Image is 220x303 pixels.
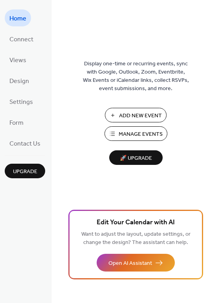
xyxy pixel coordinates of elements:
[5,135,45,151] a: Contact Us
[13,168,37,176] span: Upgrade
[5,30,38,47] a: Connect
[9,54,26,67] span: Views
[105,108,167,122] button: Add New Event
[5,51,31,68] a: Views
[119,130,163,139] span: Manage Events
[5,9,31,26] a: Home
[83,60,189,93] span: Display one-time or recurring events, sync with Google, Outlook, Zoom, Eventbrite, Wix Events or ...
[114,153,158,164] span: 🚀 Upgrade
[9,96,33,108] span: Settings
[97,254,175,272] button: Open AI Assistant
[5,72,34,89] a: Design
[109,150,163,165] button: 🚀 Upgrade
[9,33,33,46] span: Connect
[9,75,29,87] span: Design
[81,229,191,248] span: Want to adjust the layout, update settings, or change the design? The assistant can help.
[108,259,152,268] span: Open AI Assistant
[104,126,167,141] button: Manage Events
[9,117,24,129] span: Form
[119,112,162,120] span: Add New Event
[5,93,38,110] a: Settings
[9,138,40,150] span: Contact Us
[97,217,175,228] span: Edit Your Calendar with AI
[5,114,28,131] a: Form
[5,164,45,178] button: Upgrade
[9,13,26,25] span: Home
